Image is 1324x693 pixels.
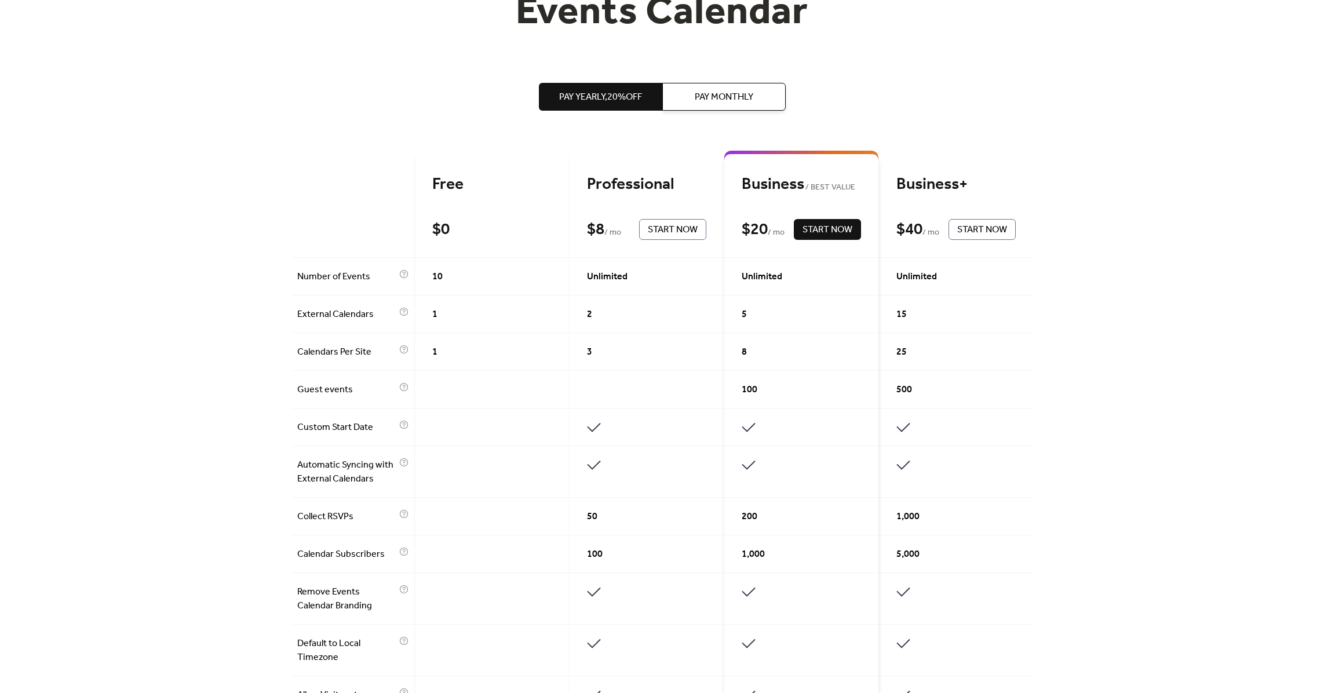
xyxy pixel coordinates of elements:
span: Remove Events Calendar Branding [297,585,396,613]
span: Unlimited [587,270,628,284]
span: 10 [432,270,443,284]
span: 3 [587,345,592,359]
span: Calendar Subscribers [297,548,396,561]
span: Unlimited [896,270,937,284]
span: Guest events [297,383,396,397]
span: Custom Start Date [297,421,396,435]
button: Pay Monthly [662,83,786,111]
span: 100 [742,383,757,397]
span: 1,000 [742,548,765,561]
span: Start Now [648,223,698,237]
div: Business+ [896,174,1016,195]
span: Default to Local Timezone [297,637,396,665]
span: 25 [896,345,907,359]
span: Calendars Per Site [297,345,396,359]
div: Professional [587,174,706,195]
span: 500 [896,383,912,397]
span: Pay Yearly, 20% off [559,90,642,104]
span: Start Now [957,223,1007,237]
button: Start Now [794,219,861,240]
span: Pay Monthly [695,90,753,104]
span: / mo [604,226,621,240]
span: / mo [768,226,785,240]
span: External Calendars [297,308,396,322]
span: 5,000 [896,548,920,561]
div: $ 20 [742,220,768,240]
div: $ 40 [896,220,922,240]
span: Unlimited [742,270,782,284]
span: / mo [922,226,939,240]
div: Free [432,174,552,195]
div: $ 0 [432,220,450,240]
span: 15 [896,308,907,322]
span: Start Now [803,223,852,237]
div: $ 8 [587,220,604,240]
span: Automatic Syncing with External Calendars [297,458,396,486]
span: Number of Events [297,270,396,284]
span: 2 [587,308,592,322]
span: 200 [742,510,757,524]
span: 100 [587,548,603,561]
button: Pay Yearly,20%off [539,83,662,111]
span: Collect RSVPs [297,510,396,524]
span: 1 [432,308,437,322]
span: 50 [587,510,597,524]
div: Business [742,174,861,195]
span: 5 [742,308,747,322]
button: Start Now [949,219,1016,240]
button: Start Now [639,219,706,240]
span: 8 [742,345,747,359]
span: 1,000 [896,510,920,524]
span: 1 [432,345,437,359]
span: BEST VALUE [804,181,856,195]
